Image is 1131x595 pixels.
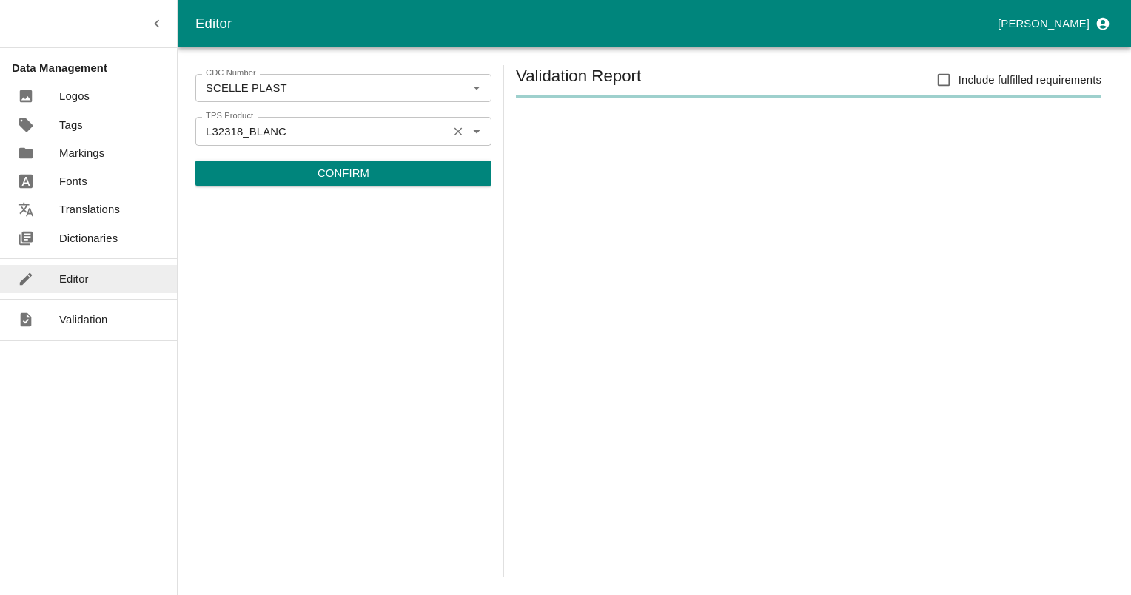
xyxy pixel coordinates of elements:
[59,145,104,161] p: Markings
[195,161,491,186] button: Confirm
[59,271,89,287] p: Editor
[959,72,1101,88] span: Include fulfilled requirements
[59,312,108,328] p: Validation
[318,165,369,181] p: Confirm
[449,121,469,141] button: Clear
[59,88,90,104] p: Logos
[206,67,256,79] label: CDC Number
[992,11,1113,36] button: profile
[206,110,253,122] label: TPS Product
[195,13,992,35] div: Editor
[998,16,1090,32] p: [PERSON_NAME]
[59,173,87,189] p: Fonts
[59,201,120,218] p: Translations
[12,60,177,76] p: Data Management
[59,117,83,133] p: Tags
[516,65,641,95] h5: Validation Report
[467,121,486,141] button: Open
[59,230,118,246] p: Dictionaries
[467,78,486,98] button: Open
